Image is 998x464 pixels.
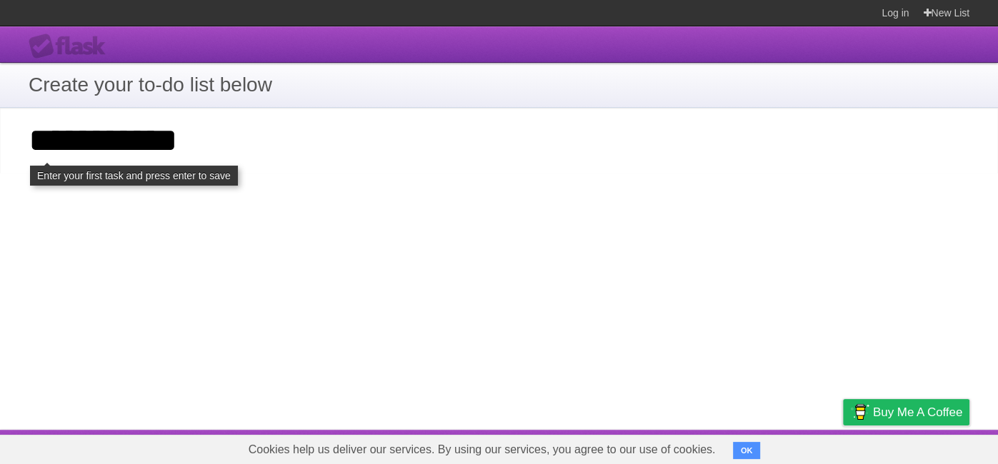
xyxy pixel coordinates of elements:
a: Privacy [824,433,862,460]
a: Buy me a coffee [843,399,969,425]
a: Developers [700,433,758,460]
div: Flask [29,34,114,59]
img: Buy me a coffee [850,400,869,424]
a: About [653,433,683,460]
a: Terms [776,433,807,460]
span: Buy me a coffee [873,400,962,425]
a: Suggest a feature [879,433,969,460]
button: OK [733,442,761,459]
span: Cookies help us deliver our services. By using our services, you agree to our use of cookies. [234,435,730,464]
h1: Create your to-do list below [29,70,969,100]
